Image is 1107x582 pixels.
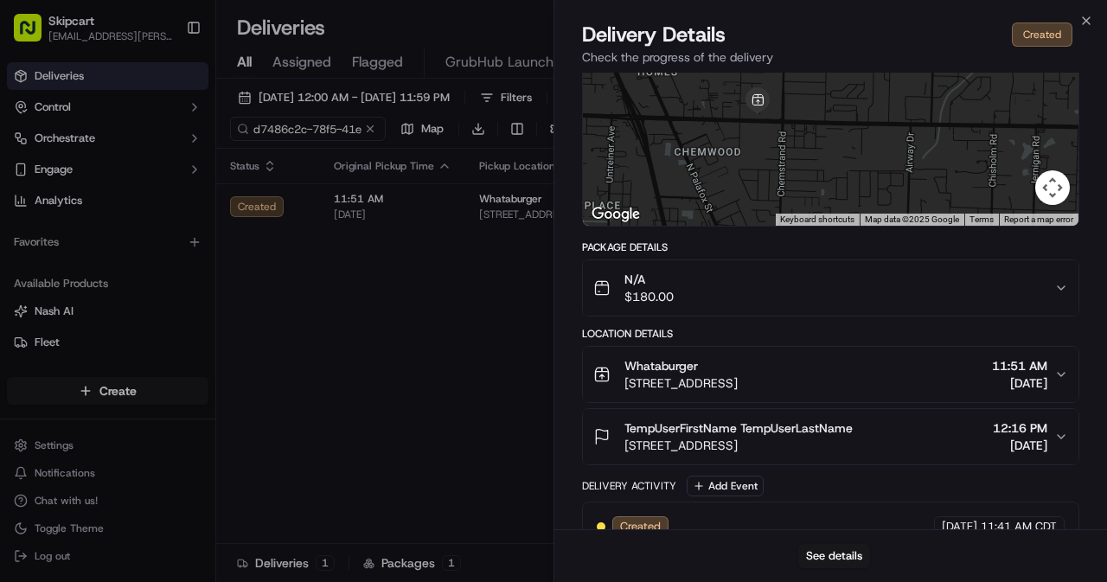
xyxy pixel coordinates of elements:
[582,240,1079,254] div: Package Details
[981,519,1057,534] span: 11:41 AM CDT
[798,544,870,568] button: See details
[865,214,959,224] span: Map data ©2025 Google
[582,48,1079,66] p: Check the progress of the delivery
[993,437,1047,454] span: [DATE]
[969,214,994,224] a: Terms (opens in new tab)
[583,347,1078,402] button: Whataburger[STREET_ADDRESS]11:51 AM[DATE]
[1035,170,1070,205] button: Map camera controls
[587,203,644,226] a: Open this area in Google Maps (opens a new window)
[17,252,31,265] div: 📗
[17,16,52,51] img: Nash
[620,519,661,534] span: Created
[582,21,726,48] span: Delivery Details
[45,111,311,129] input: Got a question? Start typing here...
[582,327,1079,341] div: Location Details
[35,250,132,267] span: Knowledge Base
[624,437,853,454] span: [STREET_ADDRESS]
[583,260,1078,316] button: N/A$180.00
[624,271,674,288] span: N/A
[687,476,764,496] button: Add Event
[163,250,278,267] span: API Documentation
[59,182,219,195] div: We're available if you need us!
[582,479,676,493] div: Delivery Activity
[624,288,674,305] span: $180.00
[780,214,854,226] button: Keyboard shortcuts
[122,291,209,305] a: Powered byPylon
[587,203,644,226] img: Google
[294,169,315,190] button: Start new chat
[146,252,160,265] div: 💻
[583,409,1078,464] button: TempUserFirstName TempUserLastName[STREET_ADDRESS]12:16 PM[DATE]
[17,68,315,96] p: Welcome 👋
[1004,214,1073,224] a: Report a map error
[59,164,284,182] div: Start new chat
[992,357,1047,374] span: 11:51 AM
[10,243,139,274] a: 📗Knowledge Base
[942,519,977,534] span: [DATE]
[624,357,698,374] span: Whataburger
[993,419,1047,437] span: 12:16 PM
[172,292,209,305] span: Pylon
[624,374,738,392] span: [STREET_ADDRESS]
[139,243,285,274] a: 💻API Documentation
[624,419,853,437] span: TempUserFirstName TempUserLastName
[17,164,48,195] img: 1736555255976-a54dd68f-1ca7-489b-9aae-adbdc363a1c4
[992,374,1047,392] span: [DATE]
